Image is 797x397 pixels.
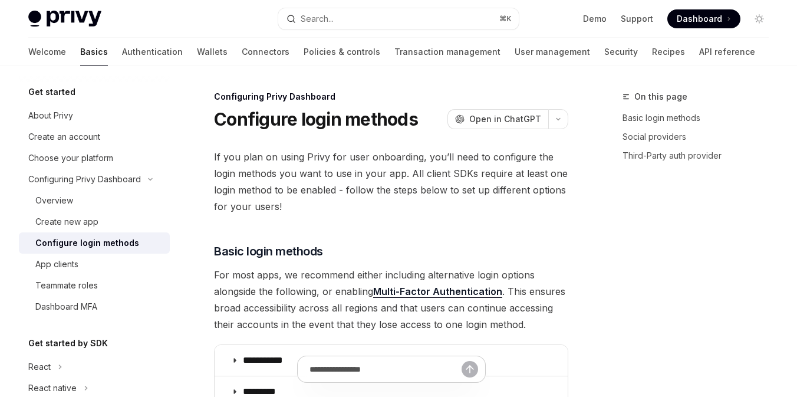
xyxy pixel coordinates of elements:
a: Dashboard MFA [19,296,170,317]
a: Authentication [122,38,183,66]
span: Open in ChatGPT [469,113,541,125]
a: Overview [19,190,170,211]
a: Wallets [197,38,228,66]
div: App clients [35,257,78,271]
span: Dashboard [677,13,722,25]
h5: Get started [28,85,75,99]
a: Create an account [19,126,170,147]
div: Configure login methods [35,236,139,250]
button: Send message [462,361,478,378]
a: Welcome [28,38,66,66]
a: Policies & controls [304,38,380,66]
div: Teammate roles [35,278,98,293]
div: Dashboard MFA [35,300,97,314]
a: Third-Party auth provider [623,146,778,165]
img: light logo [28,11,101,27]
div: Overview [35,193,73,208]
div: About Privy [28,109,73,123]
div: Search... [301,12,334,26]
span: For most apps, we recommend either including alternative login options alongside the following, o... [214,267,568,333]
div: Configuring Privy Dashboard [214,91,568,103]
a: Support [621,13,653,25]
a: About Privy [19,105,170,126]
a: Choose your platform [19,147,170,169]
div: Create new app [35,215,98,229]
span: ⌘ K [499,14,512,24]
button: Toggle dark mode [750,9,769,28]
a: Transaction management [394,38,500,66]
a: App clients [19,254,170,275]
a: Teammate roles [19,275,170,296]
div: Create an account [28,130,100,144]
a: User management [515,38,590,66]
a: Create new app [19,211,170,232]
div: React native [28,381,77,395]
a: Security [604,38,638,66]
h5: Get started by SDK [28,336,108,350]
div: Configuring Privy Dashboard [28,172,141,186]
div: React [28,360,51,374]
div: Choose your platform [28,151,113,165]
button: Open in ChatGPT [447,109,548,129]
a: Recipes [652,38,685,66]
button: Search...⌘K [278,8,519,29]
a: Dashboard [667,9,740,28]
h1: Configure login methods [214,109,418,130]
span: Basic login methods [214,243,323,260]
a: Configure login methods [19,232,170,254]
span: If you plan on using Privy for user onboarding, you’ll need to configure the login methods you wa... [214,149,568,215]
a: Basic login methods [623,109,778,127]
a: API reference [699,38,755,66]
a: Demo [583,13,607,25]
span: On this page [634,90,687,104]
a: Connectors [242,38,289,66]
a: Multi-Factor Authentication [373,286,502,298]
a: Basics [80,38,108,66]
a: Social providers [623,127,778,146]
